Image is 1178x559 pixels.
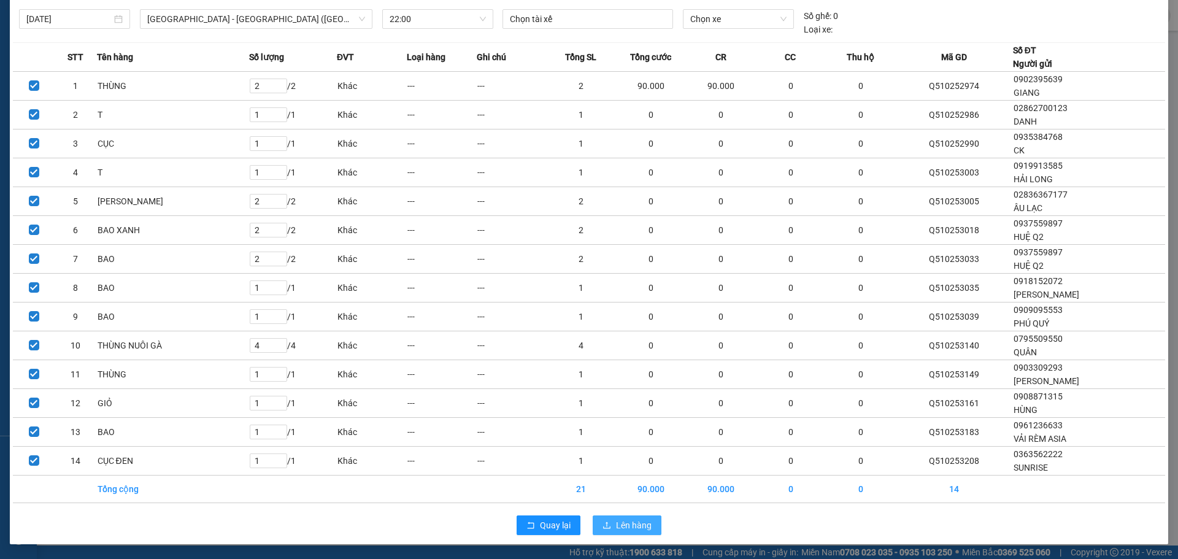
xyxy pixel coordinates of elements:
[97,476,249,503] td: Tổng cộng
[686,418,756,447] td: 0
[690,10,786,28] span: Chọn xe
[896,418,1013,447] td: Q510253183
[896,101,1013,129] td: Q510252986
[407,216,477,245] td: ---
[477,129,547,158] td: ---
[686,101,756,129] td: 0
[249,447,337,476] td: / 1
[97,158,249,187] td: T
[804,23,833,36] span: Loại xe:
[686,303,756,331] td: 0
[97,447,249,476] td: CỤC ĐEN
[407,72,477,101] td: ---
[337,101,407,129] td: Khác
[616,519,652,532] span: Lên hàng
[756,216,826,245] td: 0
[1014,318,1049,328] span: PHÚ QUÝ
[249,303,337,331] td: / 1
[616,418,686,447] td: 0
[565,50,596,64] span: Tổng SL
[10,25,96,40] div: YẾN
[896,303,1013,331] td: Q510253039
[616,187,686,216] td: 0
[337,72,407,101] td: Khác
[407,158,477,187] td: ---
[1014,434,1066,444] span: VẢI RÈM ASIA
[547,72,617,101] td: 2
[55,303,96,331] td: 9
[826,418,896,447] td: 0
[55,187,96,216] td: 5
[616,72,686,101] td: 90.000
[97,389,249,418] td: GIỎ
[1014,347,1037,357] span: QUÂN
[97,274,249,303] td: BAO
[1014,218,1063,228] span: 0937559897
[756,331,826,360] td: 0
[477,158,547,187] td: ---
[896,129,1013,158] td: Q510252990
[1014,190,1068,199] span: 02836367177
[1014,405,1037,415] span: HÙNG
[756,476,826,503] td: 0
[526,521,535,531] span: rollback
[337,303,407,331] td: Khác
[896,216,1013,245] td: Q510253018
[55,418,96,447] td: 13
[826,360,896,389] td: 0
[55,447,96,476] td: 14
[249,389,337,418] td: / 1
[547,331,617,360] td: 4
[686,274,756,303] td: 0
[826,303,896,331] td: 0
[337,360,407,389] td: Khác
[547,360,617,389] td: 1
[547,476,617,503] td: 21
[686,129,756,158] td: 0
[477,331,547,360] td: ---
[1014,232,1044,242] span: HUỆ Q2
[97,418,249,447] td: BAO
[249,274,337,303] td: / 1
[756,158,826,187] td: 0
[337,216,407,245] td: Khác
[547,187,617,216] td: 2
[686,72,756,101] td: 90.000
[1014,132,1063,142] span: 0935384768
[249,360,337,389] td: / 1
[756,303,826,331] td: 0
[686,158,756,187] td: 0
[896,187,1013,216] td: Q510253005
[477,187,547,216] td: ---
[686,187,756,216] td: 0
[337,274,407,303] td: Khác
[97,360,249,389] td: THÙNG
[896,360,1013,389] td: Q510253149
[756,101,826,129] td: 0
[337,389,407,418] td: Khác
[804,9,838,23] div: 0
[1014,161,1063,171] span: 0919913585
[616,245,686,274] td: 0
[97,129,249,158] td: CỤC
[477,418,547,447] td: ---
[477,274,547,303] td: ---
[540,519,571,532] span: Quay lại
[1014,174,1053,184] span: HẢI LONG
[337,331,407,360] td: Khác
[1014,363,1063,372] span: 0903309293
[337,129,407,158] td: Khác
[407,360,477,389] td: ---
[804,9,831,23] span: Số ghế:
[826,447,896,476] td: 0
[826,129,896,158] td: 0
[55,129,96,158] td: 3
[826,72,896,101] td: 0
[686,360,756,389] td: 0
[477,360,547,389] td: ---
[105,12,134,25] span: Nhận:
[147,10,365,28] span: Sài Gòn - Nha Trang (Hàng hóa)
[10,40,96,57] div: 0398612421
[616,101,686,129] td: 0
[547,129,617,158] td: 1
